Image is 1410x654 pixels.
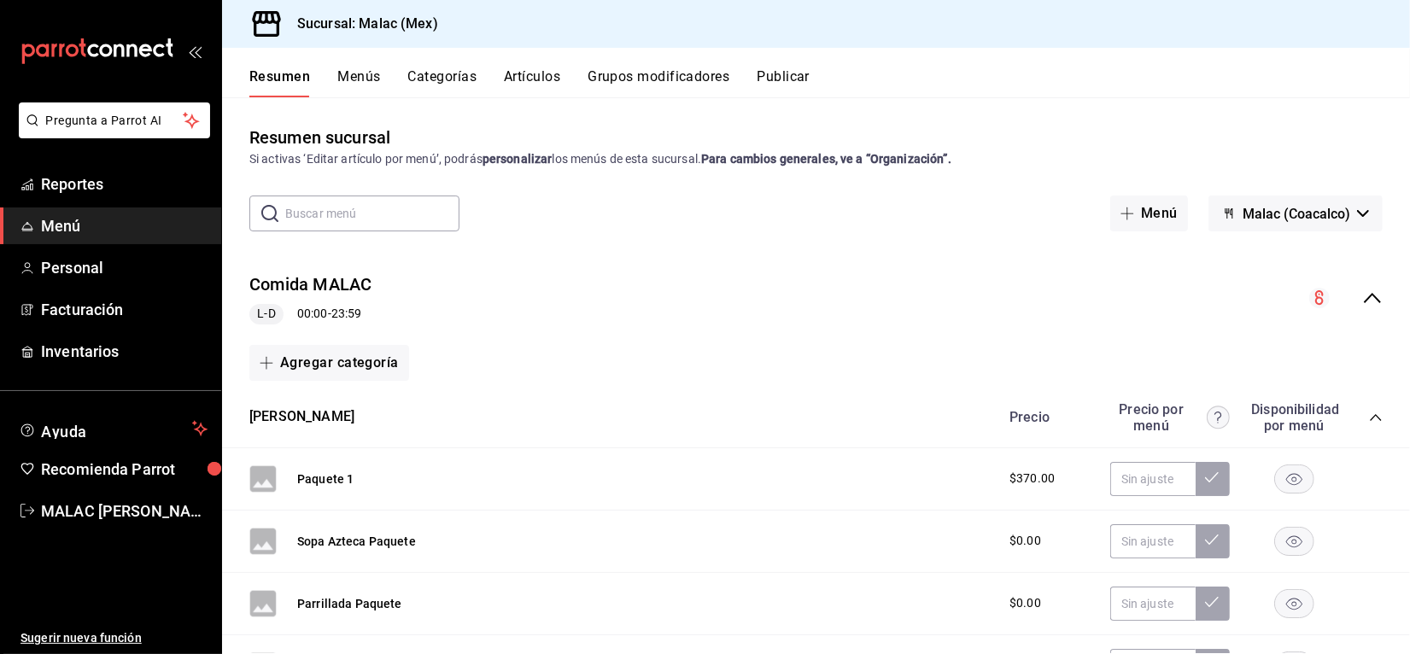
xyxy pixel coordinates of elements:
button: collapse-category-row [1369,411,1383,424]
input: Sin ajuste [1110,587,1196,621]
input: Sin ajuste [1110,524,1196,558]
span: $370.00 [1009,470,1055,488]
button: Menú [1110,196,1188,231]
span: Menú [41,214,208,237]
span: Malac (Coacalco) [1243,206,1350,222]
input: Sin ajuste [1110,462,1196,496]
button: Sopa Azteca Paquete [297,533,416,550]
div: 00:00 - 23:59 [249,304,372,324]
span: Ayuda [41,418,185,439]
strong: personalizar [483,152,553,166]
span: Pregunta a Parrot AI [46,112,184,130]
h3: Sucursal: Malac (Mex) [284,14,438,34]
span: Inventarios [41,340,208,363]
span: L-D [250,305,282,323]
button: Publicar [757,68,810,97]
button: Parrillada Paquete [297,595,402,612]
button: Malac (Coacalco) [1208,196,1383,231]
button: Artículos [504,68,560,97]
div: Precio [992,409,1102,425]
span: $0.00 [1009,594,1041,612]
button: Categorías [408,68,477,97]
div: collapse-menu-row [222,259,1410,338]
span: Facturación [41,298,208,321]
div: Resumen sucursal [249,125,390,150]
input: Buscar menú [285,196,459,231]
button: Agregar categoría [249,345,409,381]
strong: Para cambios generales, ve a “Organización”. [701,152,951,166]
span: $0.00 [1009,532,1041,550]
button: open_drawer_menu [188,44,202,58]
span: Sugerir nueva función [20,629,208,647]
span: Reportes [41,172,208,196]
a: Pregunta a Parrot AI [12,124,210,142]
span: MALAC [PERSON_NAME] [41,499,208,523]
button: Resumen [249,68,310,97]
div: Precio por menú [1110,401,1230,434]
button: Grupos modificadores [588,68,729,97]
div: Disponibilidad por menú [1251,401,1337,434]
button: Menús [337,68,380,97]
div: Si activas ‘Editar artículo por menú’, podrás los menús de esta sucursal. [249,150,1383,168]
button: Pregunta a Parrot AI [19,102,210,138]
div: navigation tabs [249,68,1410,97]
button: Paquete 1 [297,470,354,488]
button: Comida MALAC [249,272,372,297]
button: [PERSON_NAME] [249,407,354,427]
span: Personal [41,256,208,279]
span: Recomienda Parrot [41,458,208,481]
